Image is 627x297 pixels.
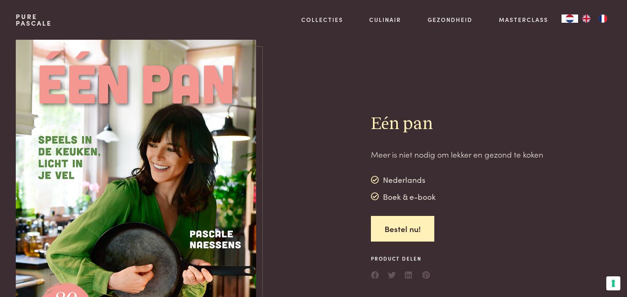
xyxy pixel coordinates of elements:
a: Masterclass [499,15,548,24]
div: Nederlands [371,174,436,186]
h2: Eén pan [371,113,543,135]
a: FR [595,14,611,23]
span: Product delen [371,255,431,262]
a: PurePascale [16,13,52,26]
ul: Language list [578,14,611,23]
a: Gezondheid [428,15,472,24]
a: Collecties [301,15,343,24]
div: Boek & e-book [371,190,436,203]
a: Culinair [369,15,401,24]
button: Uw voorkeuren voor toestemming voor trackingtechnologieën [606,276,620,290]
a: Bestel nu! [371,216,434,242]
div: Language [562,14,578,23]
p: Meer is niet nodig om lekker en gezond te koken [371,148,543,160]
aside: Language selected: Nederlands [562,14,611,23]
a: EN [578,14,595,23]
a: NL [562,14,578,23]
